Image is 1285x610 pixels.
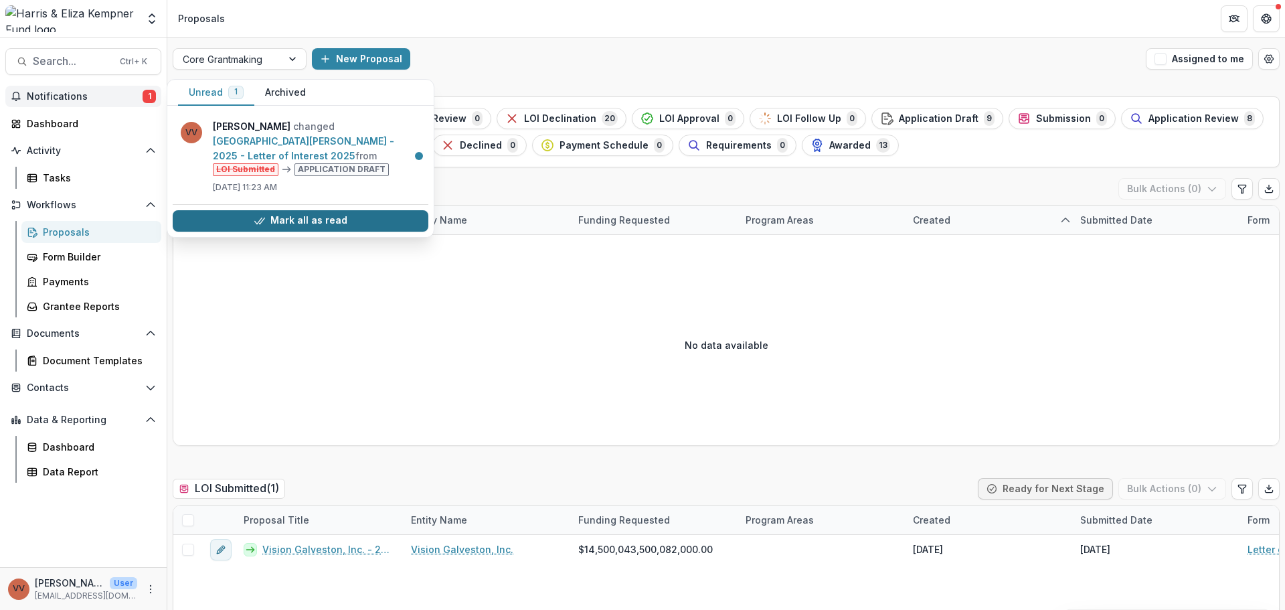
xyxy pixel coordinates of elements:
[602,111,618,126] span: 20
[403,213,475,227] div: Entity Name
[173,479,285,498] h2: LOI Submitted ( 1 )
[5,194,161,216] button: Open Workflows
[236,506,403,534] div: Proposal Title
[1231,478,1253,500] button: Edit table settings
[578,542,713,556] span: $14,500,043,500,082,000.00
[27,328,140,339] span: Documents
[632,108,744,129] button: LOI Approval0
[738,506,905,534] div: Program Areas
[1258,178,1280,200] button: Export table data
[43,440,151,454] div: Dashboard
[143,90,156,103] span: 1
[905,506,1072,534] div: Created
[725,111,736,126] span: 0
[570,213,678,227] div: Funding Requested
[1118,478,1226,500] button: Bulk Actions (0)
[21,436,161,458] a: Dashboard
[507,138,518,153] span: 0
[5,112,161,135] a: Dashboard
[5,377,161,398] button: Open Contacts
[236,513,317,527] div: Proposal Title
[110,577,137,589] p: User
[21,271,161,293] a: Payments
[43,275,151,289] div: Payments
[738,206,905,234] div: Program Areas
[1244,111,1255,126] span: 8
[570,506,738,534] div: Funding Requested
[178,11,225,25] div: Proposals
[570,206,738,234] div: Funding Requested
[5,140,161,161] button: Open Activity
[178,80,254,106] button: Unread
[13,585,25,593] div: Vivian Victoria
[27,382,140,394] span: Contacts
[570,513,678,527] div: Funding Requested
[312,48,410,70] button: New Proposal
[27,200,140,211] span: Workflows
[27,91,143,102] span: Notifications
[33,55,112,68] span: Search...
[1072,213,1161,227] div: Submitted Date
[1036,113,1091,125] span: Submission
[905,206,1072,234] div: Created
[234,87,238,96] span: 1
[210,539,232,560] button: edit
[1072,506,1239,534] div: Submitted Date
[1258,48,1280,70] button: Open table manager
[213,119,420,176] p: changed from
[802,135,899,156] button: Awarded13
[21,295,161,317] a: Grantee Reports
[21,350,161,372] a: Document Templates
[5,5,137,32] img: Harris & Eliza Kempner Fund logo
[847,111,857,126] span: 0
[1080,542,1110,556] div: [DATE]
[1253,5,1280,32] button: Get Help
[27,117,151,131] div: Dashboard
[403,513,475,527] div: Entity Name
[978,478,1113,500] button: Ready for Next Stage
[213,135,394,161] a: [GEOGRAPHIC_DATA][PERSON_NAME] - 2025 - Letter of Interest 2025
[777,138,788,153] span: 0
[43,171,151,185] div: Tasks
[403,506,570,534] div: Entity Name
[750,108,866,129] button: LOI Follow Up0
[5,86,161,107] button: Notifications1
[173,9,230,28] nav: breadcrumb
[143,5,161,32] button: Open entity switcher
[460,140,502,151] span: Declined
[43,250,151,264] div: Form Builder
[254,80,317,106] button: Archived
[560,140,649,151] span: Payment Schedule
[5,409,161,431] button: Open Data & Reporting
[497,108,626,129] button: LOI Declination20
[532,135,673,156] button: Payment Schedule0
[829,140,871,151] span: Awarded
[1072,206,1239,234] div: Submitted Date
[876,138,890,153] span: 13
[524,113,596,125] span: LOI Declination
[411,542,513,556] a: Vision Galveston, Inc.
[1221,5,1248,32] button: Partners
[738,213,822,227] div: Program Areas
[21,246,161,268] a: Form Builder
[173,210,428,232] button: Mark all as read
[43,299,151,313] div: Grantee Reports
[654,138,665,153] span: 0
[27,414,140,426] span: Data & Reporting
[21,461,161,483] a: Data Report
[1146,48,1253,70] button: Assigned to me
[738,513,822,527] div: Program Areas
[43,225,151,239] div: Proposals
[379,108,491,129] button: Staff Review0
[43,354,151,368] div: Document Templates
[117,54,150,69] div: Ctrl + K
[21,167,161,189] a: Tasks
[403,206,570,234] div: Entity Name
[1096,111,1107,126] span: 0
[1009,108,1116,129] button: Submission0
